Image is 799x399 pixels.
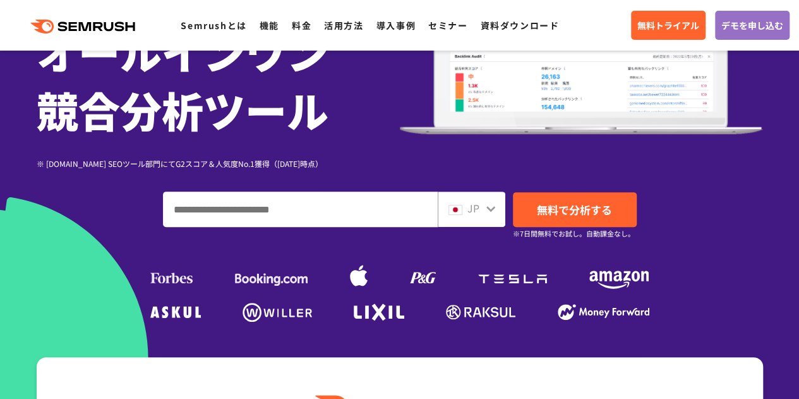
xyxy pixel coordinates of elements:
[721,18,783,32] span: デモを申し込む
[428,19,467,32] a: セミナー
[715,11,790,40] a: デモを申し込む
[37,157,400,169] div: ※ [DOMAIN_NAME] SEOツール部門にてG2スコア＆人気度No.1獲得（[DATE]時点）
[260,19,279,32] a: 機能
[164,192,437,226] input: ドメイン、キーワードまたはURLを入力してください
[537,202,612,218] span: 無料で分析する
[37,22,400,138] h1: オールインワン 競合分析ツール
[292,19,311,32] a: 料金
[324,19,363,32] a: 活用方法
[181,19,246,32] a: Semrushとは
[637,18,699,32] span: 無料トライアル
[480,19,559,32] a: 資料ダウンロード
[631,11,706,40] a: 無料トライアル
[513,228,635,240] small: ※7日間無料でお試し。自動課金なし。
[467,200,479,216] span: JP
[513,192,637,227] a: 無料で分析する
[376,19,416,32] a: 導入事例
